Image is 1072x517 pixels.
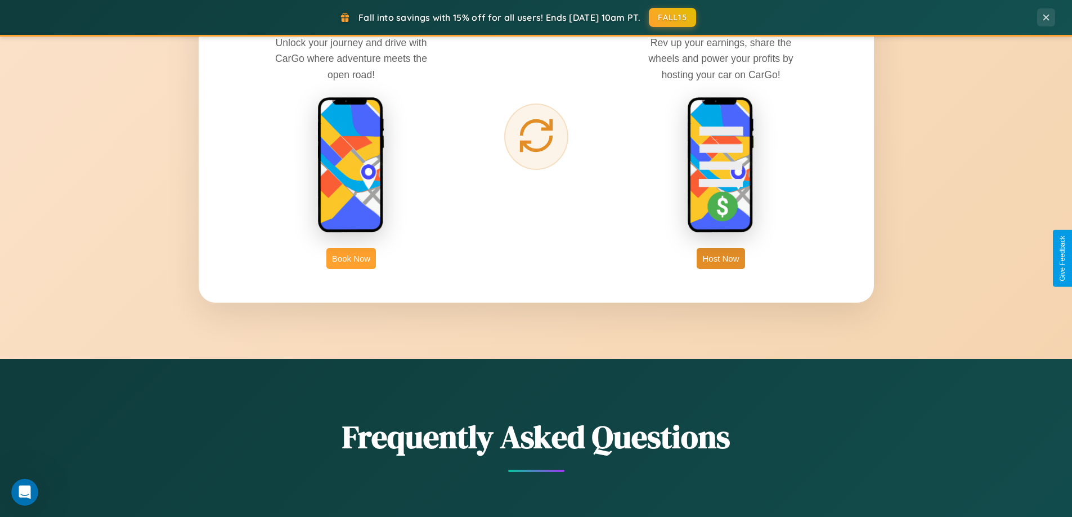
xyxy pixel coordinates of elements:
button: FALL15 [649,8,696,27]
button: Host Now [697,248,744,269]
h2: Frequently Asked Questions [199,415,874,458]
div: Give Feedback [1058,236,1066,281]
iframe: Intercom live chat [11,479,38,506]
p: Unlock your journey and drive with CarGo where adventure meets the open road! [267,35,436,82]
p: Rev up your earnings, share the wheels and power your profits by hosting your car on CarGo! [636,35,805,82]
img: rent phone [317,97,385,234]
img: host phone [687,97,755,234]
span: Fall into savings with 15% off for all users! Ends [DATE] 10am PT. [358,12,640,23]
button: Book Now [326,248,376,269]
